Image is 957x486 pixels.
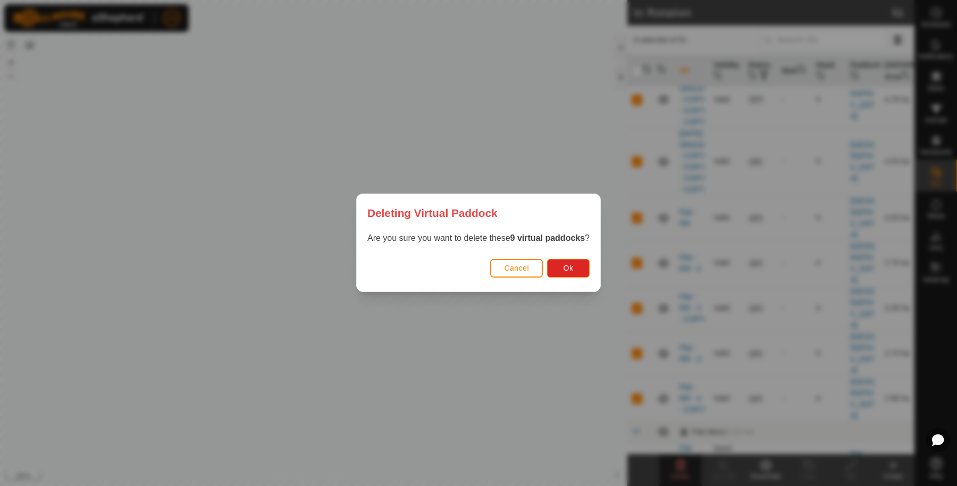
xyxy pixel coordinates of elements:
span: Cancel [504,264,529,273]
span: Ok [564,264,574,273]
strong: 9 virtual paddocks [510,234,585,243]
span: Deleting Virtual Paddock [367,205,498,221]
span: Are you sure you want to delete these ? [367,234,590,243]
button: Cancel [490,259,543,278]
button: Ok [547,259,590,278]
